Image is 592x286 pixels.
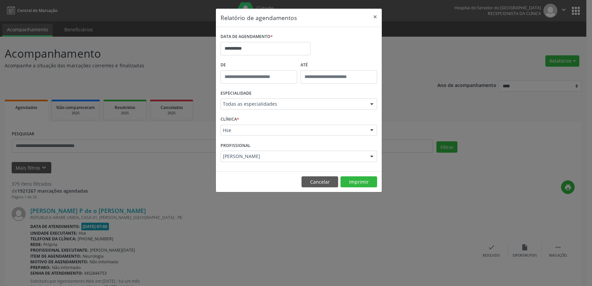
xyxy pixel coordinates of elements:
[221,13,297,22] h5: Relatório de agendamentos
[223,153,363,160] span: [PERSON_NAME]
[368,9,382,25] button: Close
[340,176,377,188] button: Imprimir
[221,114,239,125] label: CLÍNICA
[221,140,251,151] label: PROFISSIONAL
[221,32,273,42] label: DATA DE AGENDAMENTO
[223,127,363,134] span: Hse
[221,60,297,70] label: De
[223,101,363,107] span: Todas as especialidades
[300,60,377,70] label: ATÉ
[221,88,252,99] label: ESPECIALIDADE
[301,176,338,188] button: Cancelar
